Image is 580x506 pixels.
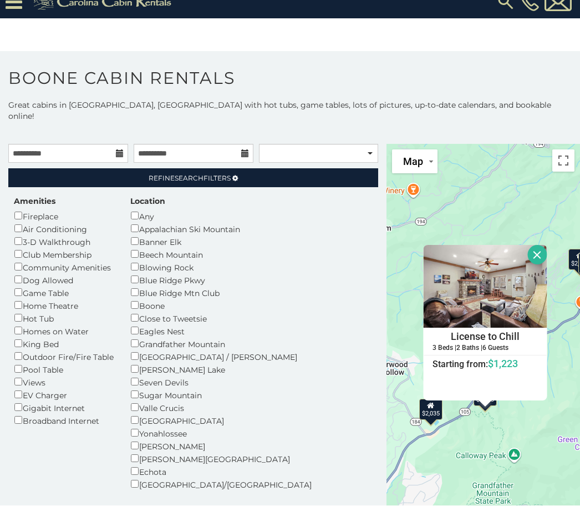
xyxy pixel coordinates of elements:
button: Toggle fullscreen view [552,150,574,172]
div: Fireplace [14,210,114,223]
div: Beech Mountain [130,248,312,261]
h5: 3 Beds | [432,345,456,352]
div: EV Charger [14,389,114,402]
div: 3-D Walkthrough [14,236,114,248]
button: Change map style [392,150,437,174]
div: Community Amenities [14,261,114,274]
div: Blue Ridge Mtn Club [130,287,312,299]
div: Gigabit Internet [14,402,114,414]
label: Amenities [14,196,55,207]
div: Blowing Rock [130,261,312,274]
div: [GEOGRAPHIC_DATA] [130,414,312,427]
button: Close [527,246,547,265]
div: Air Conditioning [14,223,114,236]
div: Home Theatre [14,299,114,312]
span: Search [175,174,203,183]
div: [GEOGRAPHIC_DATA]/[GEOGRAPHIC_DATA] [130,478,312,491]
div: Broadband Internet [14,414,114,427]
div: [PERSON_NAME] [130,440,312,453]
span: $1,223 [487,358,517,369]
div: Boone [130,299,312,312]
div: Game Table [14,287,114,299]
div: Grandfather Mountain [130,338,312,350]
img: License to Chill [423,246,547,328]
h4: License to Chill [424,328,546,345]
div: Views [14,376,114,389]
h5: 6 Guests [482,345,508,352]
div: Dog Allowed [14,274,114,287]
div: Appalachian Ski Mountain [130,223,312,236]
div: Blue Ridge Pkwy [130,274,312,287]
a: RefineSearchFilters [8,169,378,188]
div: [GEOGRAPHIC_DATA] / [PERSON_NAME] [130,350,312,363]
div: Yonahlossee [130,427,312,440]
div: Outdoor Fire/Fire Table [14,350,114,363]
div: Any [130,210,312,223]
h5: 2 Baths | [456,345,482,352]
div: Club Membership [14,248,114,261]
div: Valle Crucis [130,402,312,414]
div: Sugar Mountain [130,389,312,402]
div: [PERSON_NAME] Lake [130,363,312,376]
div: Pool Table [14,363,114,376]
div: Banner Elk [130,236,312,248]
div: Echota [130,465,312,478]
h6: Starting from: [424,358,546,369]
div: Homes on Water [14,325,114,338]
label: Location [130,196,165,207]
div: Close to Tweetsie [130,312,312,325]
span: Map [403,156,423,168]
div: [PERSON_NAME][GEOGRAPHIC_DATA] [130,453,312,465]
div: $2,035 [419,399,442,420]
div: King Bed [14,338,114,350]
a: License to Chill 3 Beds | 2 Baths | 6 Guests Starting from:$1,223 [423,328,547,370]
div: Hot Tub [14,312,114,325]
div: Seven Devils [130,376,312,389]
div: Eagles Nest [130,325,312,338]
span: Refine Filters [149,174,231,183]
